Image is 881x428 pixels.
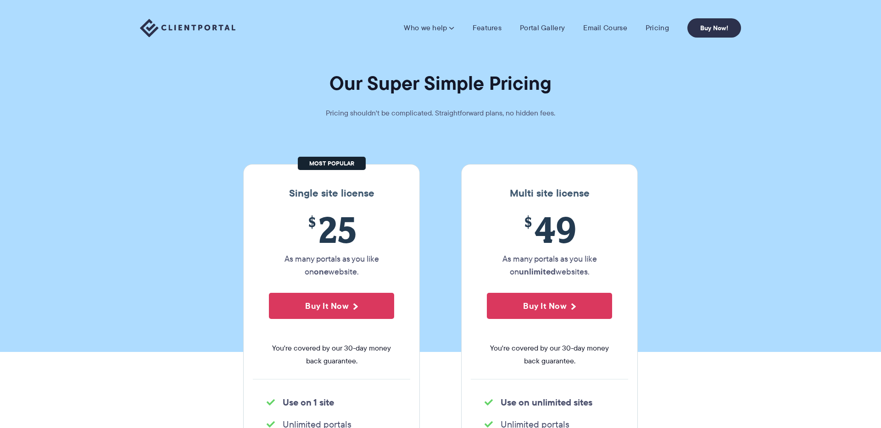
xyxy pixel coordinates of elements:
a: Portal Gallery [520,23,565,33]
a: Features [473,23,502,33]
a: Who we help [404,23,454,33]
a: Email Course [583,23,627,33]
a: Pricing [646,23,669,33]
a: Buy Now! [687,18,741,38]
